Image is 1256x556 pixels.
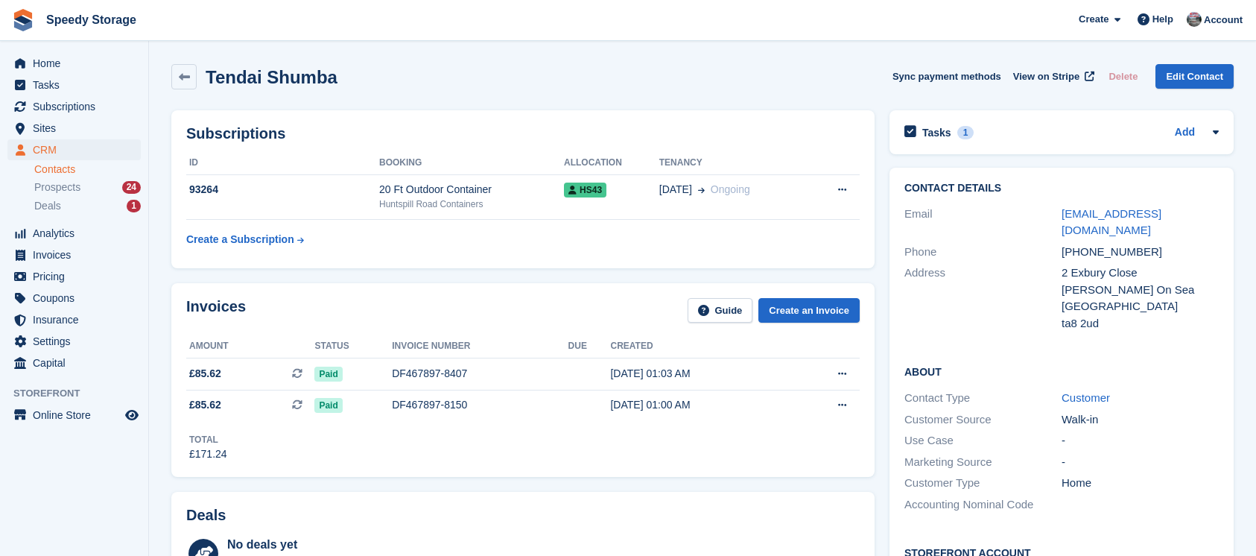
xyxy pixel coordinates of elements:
[904,454,1062,471] div: Marketing Source
[7,288,141,309] a: menu
[7,266,141,287] a: menu
[34,180,80,195] span: Prospects
[34,180,141,195] a: Prospects 24
[1062,298,1219,315] div: [GEOGRAPHIC_DATA]
[1062,282,1219,299] div: [PERSON_NAME] On Sea
[904,364,1219,379] h2: About
[1062,475,1219,492] div: Home
[186,507,226,524] h2: Deals
[904,390,1062,407] div: Contact Type
[392,335,568,358] th: Invoice number
[7,139,141,160] a: menu
[189,433,227,446] div: Total
[1013,69,1079,84] span: View on Stripe
[33,405,122,426] span: Online Store
[1062,411,1219,429] div: Walk-in
[659,182,692,198] span: [DATE]
[711,183,750,195] span: Ongoing
[564,183,606,198] span: HS43
[1155,64,1234,89] a: Edit Contact
[186,151,379,175] th: ID
[33,53,122,74] span: Home
[1062,244,1219,261] div: [PHONE_NUMBER]
[1007,64,1097,89] a: View on Stripe
[1062,432,1219,449] div: -
[7,244,141,265] a: menu
[758,298,860,323] a: Create an Invoice
[1062,454,1219,471] div: -
[33,309,122,330] span: Insurance
[904,265,1062,332] div: Address
[7,353,141,373] a: menu
[7,118,141,139] a: menu
[564,151,659,175] th: Allocation
[379,198,564,211] div: Huntspill Road Containers
[186,232,294,247] div: Create a Subscription
[314,335,392,358] th: Status
[957,126,974,139] div: 1
[1204,13,1243,28] span: Account
[7,75,141,95] a: menu
[12,9,34,31] img: stora-icon-8386f47178a22dfd0bd8f6a31ec36ba5ce8667c1dd55bd0f319d3a0aa187defe.svg
[33,288,122,309] span: Coupons
[392,397,568,413] div: DF467897-8150
[189,366,221,382] span: £85.62
[904,183,1219,195] h2: Contact Details
[33,139,122,160] span: CRM
[13,386,148,401] span: Storefront
[392,366,568,382] div: DF467897-8407
[904,244,1062,261] div: Phone
[1103,64,1144,89] button: Delete
[33,353,122,373] span: Capital
[186,125,860,142] h2: Subscriptions
[7,53,141,74] a: menu
[1175,124,1195,142] a: Add
[688,298,753,323] a: Guide
[34,198,141,214] a: Deals 1
[186,182,379,198] div: 93264
[33,331,122,352] span: Settings
[127,200,141,212] div: 1
[33,266,122,287] span: Pricing
[186,226,304,253] a: Create a Subscription
[33,244,122,265] span: Invoices
[33,223,122,244] span: Analytics
[922,126,951,139] h2: Tasks
[33,75,122,95] span: Tasks
[1079,12,1108,27] span: Create
[1062,207,1161,237] a: [EMAIL_ADDRESS][DOMAIN_NAME]
[610,366,789,382] div: [DATE] 01:03 AM
[314,398,342,413] span: Paid
[123,406,141,424] a: Preview store
[904,206,1062,239] div: Email
[904,475,1062,492] div: Customer Type
[904,496,1062,514] div: Accounting Nominal Code
[189,397,221,413] span: £85.62
[7,331,141,352] a: menu
[1187,12,1202,27] img: Dan Jackson
[40,7,142,32] a: Speedy Storage
[34,162,141,177] a: Contacts
[186,298,246,323] h2: Invoices
[904,411,1062,429] div: Customer Source
[33,118,122,139] span: Sites
[1152,12,1173,27] span: Help
[33,96,122,117] span: Subscriptions
[904,432,1062,449] div: Use Case
[206,67,337,87] h2: Tendai Shumba
[379,151,564,175] th: Booking
[610,397,789,413] div: [DATE] 01:00 AM
[1062,265,1219,282] div: 2 Exbury Close
[7,405,141,426] a: menu
[1062,391,1110,404] a: Customer
[189,446,227,462] div: £171.24
[379,182,564,198] div: 20 Ft Outdoor Container
[7,223,141,244] a: menu
[122,181,141,194] div: 24
[7,309,141,330] a: menu
[659,151,808,175] th: Tenancy
[7,96,141,117] a: menu
[892,64,1001,89] button: Sync payment methods
[186,335,314,358] th: Amount
[314,367,342,382] span: Paid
